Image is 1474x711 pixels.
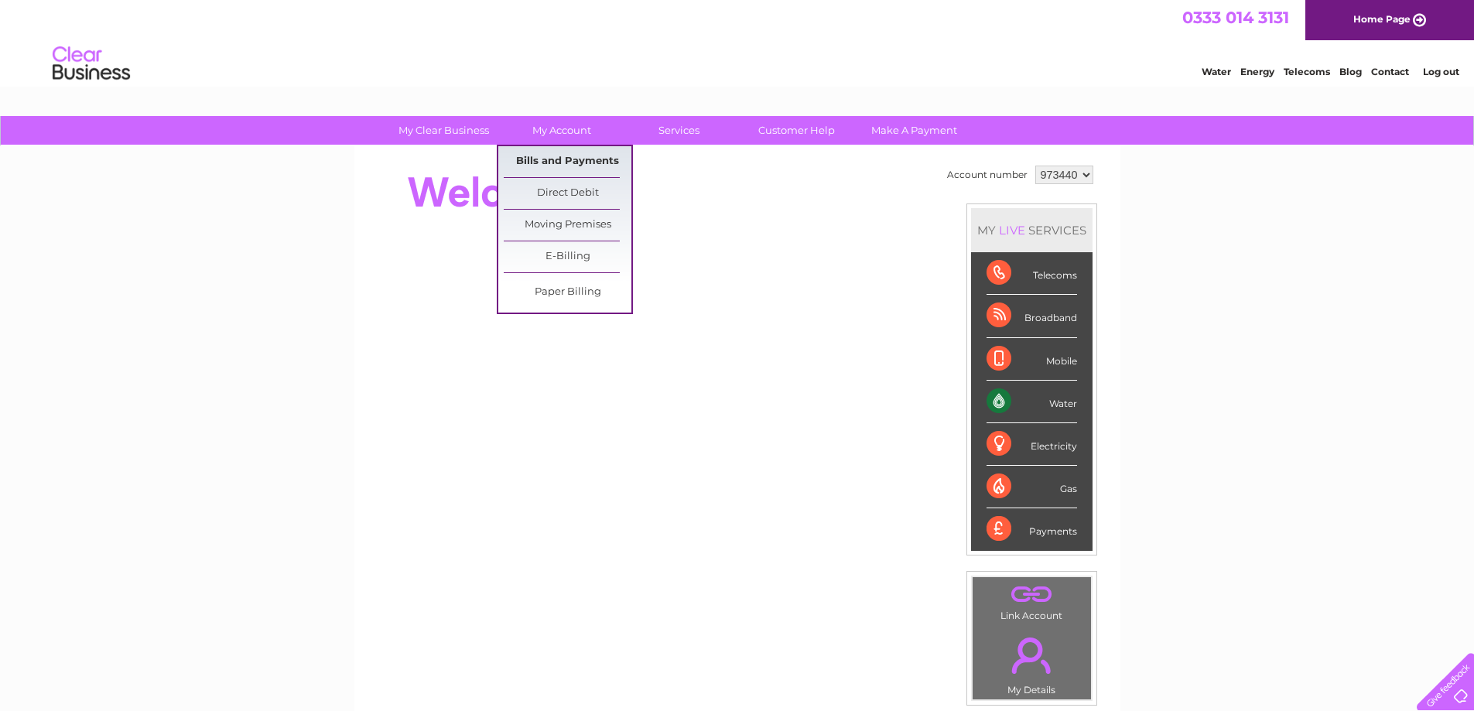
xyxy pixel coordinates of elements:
[987,338,1077,381] div: Mobile
[972,576,1092,625] td: Link Account
[996,223,1028,238] div: LIVE
[987,423,1077,466] div: Electricity
[976,628,1087,682] a: .
[498,116,625,145] a: My Account
[380,116,508,145] a: My Clear Business
[1240,66,1274,77] a: Energy
[504,277,631,308] a: Paper Billing
[943,162,1031,188] td: Account number
[972,624,1092,700] td: My Details
[987,381,1077,423] div: Water
[987,508,1077,550] div: Payments
[504,146,631,177] a: Bills and Payments
[1423,66,1459,77] a: Log out
[504,178,631,209] a: Direct Debit
[52,40,131,87] img: logo.png
[372,9,1103,75] div: Clear Business is a trading name of Verastar Limited (registered in [GEOGRAPHIC_DATA] No. 3667643...
[987,295,1077,337] div: Broadband
[1202,66,1231,77] a: Water
[1182,8,1289,27] a: 0333 014 3131
[971,208,1093,252] div: MY SERVICES
[850,116,978,145] a: Make A Payment
[615,116,743,145] a: Services
[504,210,631,241] a: Moving Premises
[1339,66,1362,77] a: Blog
[1284,66,1330,77] a: Telecoms
[976,581,1087,608] a: .
[1371,66,1409,77] a: Contact
[987,252,1077,295] div: Telecoms
[504,241,631,272] a: E-Billing
[733,116,860,145] a: Customer Help
[987,466,1077,508] div: Gas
